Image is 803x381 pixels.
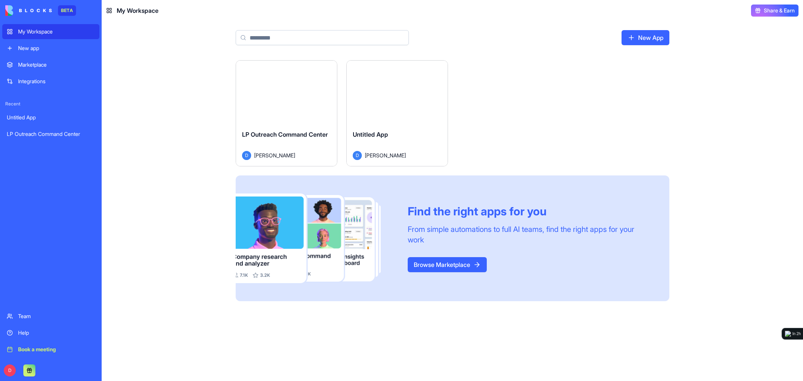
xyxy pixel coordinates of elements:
[2,74,99,89] a: Integrations
[5,5,76,16] a: BETA
[236,194,396,283] img: Frame_181_egmpey.png
[2,126,99,142] a: LP Outreach Command Center
[18,44,95,52] div: New app
[751,5,798,17] button: Share & Earn
[2,41,99,56] a: New app
[408,257,487,272] a: Browse Marketplace
[764,7,795,14] span: Share & Earn
[58,5,76,16] div: BETA
[117,6,158,15] span: My Workspace
[7,114,95,121] div: Untitled App
[622,30,669,45] a: New App
[4,364,16,376] span: D
[236,60,337,166] a: LP Outreach Command CenterD[PERSON_NAME]
[18,346,95,353] div: Book a meeting
[353,151,362,160] span: D
[2,24,99,39] a: My Workspace
[242,151,251,160] span: D
[346,60,448,166] a: Untitled AppD[PERSON_NAME]
[2,309,99,324] a: Team
[18,312,95,320] div: Team
[365,151,406,159] span: [PERSON_NAME]
[7,130,95,138] div: LP Outreach Command Center
[18,78,95,85] div: Integrations
[5,5,52,16] img: logo
[2,57,99,72] a: Marketplace
[2,101,99,107] span: Recent
[785,331,791,337] img: logo
[353,131,388,138] span: Untitled App
[18,329,95,337] div: Help
[242,131,328,138] span: LP Outreach Command Center
[408,224,651,245] div: From simple automations to full AI teams, find the right apps for your work
[2,325,99,340] a: Help
[18,28,95,35] div: My Workspace
[2,110,99,125] a: Untitled App
[18,61,95,69] div: Marketplace
[408,204,651,218] div: Find the right apps for you
[792,331,801,337] div: In 2h
[254,151,295,159] span: [PERSON_NAME]
[2,342,99,357] a: Book a meeting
